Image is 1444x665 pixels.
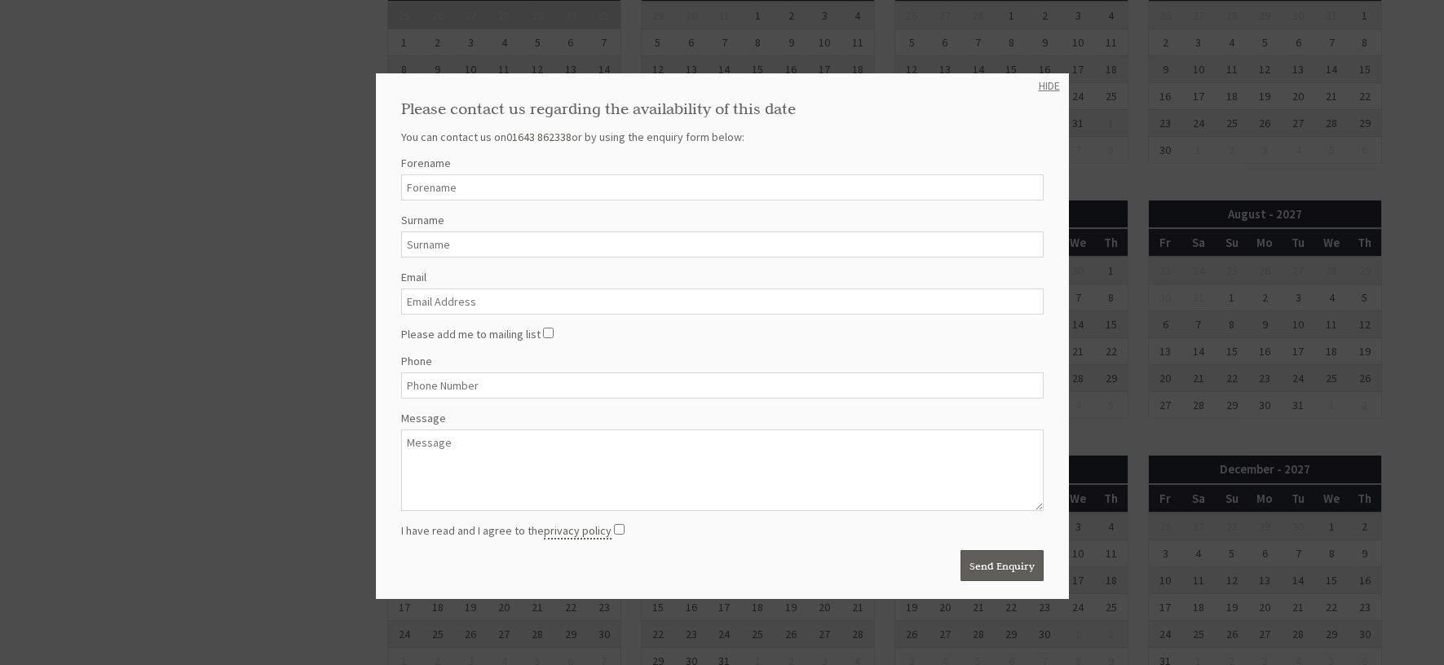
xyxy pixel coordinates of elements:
[401,523,612,538] label: I have read and I agree to the
[506,130,572,144] a: 01643 862338
[401,411,1044,425] label: Message
[544,523,612,539] a: privacy policy
[401,156,1044,170] label: Forename
[401,354,1044,368] label: Phone
[401,270,1044,284] label: Email
[401,130,1044,144] p: You can contact us on or by using the enquiry form below:
[401,99,1044,118] h2: Please contact us regarding the availability of this date
[401,174,1044,200] input: Forename
[960,550,1044,581] button: Send Enquiry
[401,213,1044,227] label: Surname
[1039,78,1060,93] a: HIDE
[401,231,1044,258] input: Surname
[401,288,1044,315] input: Email Address
[401,327,541,341] label: Please add me to mailing list
[401,372,1044,399] input: Phone Number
